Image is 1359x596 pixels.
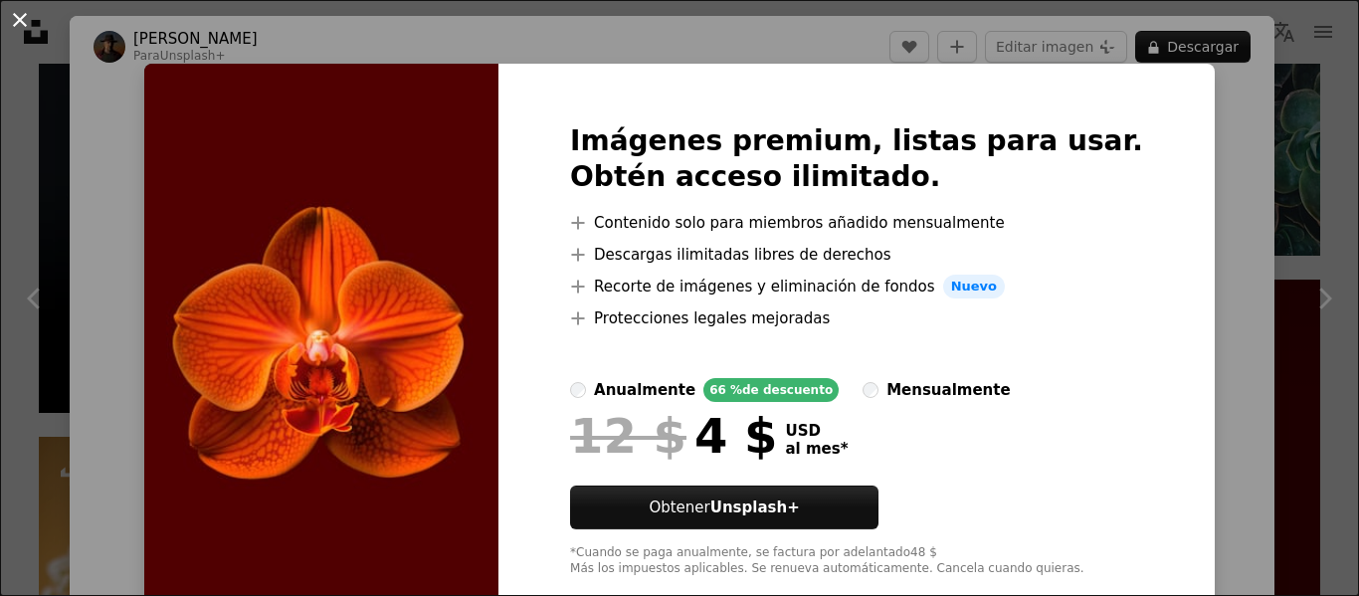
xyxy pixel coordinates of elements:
span: 12 $ [570,410,686,462]
button: ObtenerUnsplash+ [570,486,878,529]
div: 66 % de descuento [703,378,839,402]
strong: Unsplash+ [710,498,800,516]
input: anualmente66 %de descuento [570,382,586,398]
div: mensualmente [886,378,1010,402]
span: al mes * [785,440,848,458]
div: *Cuando se paga anualmente, se factura por adelantado 48 $ Más los impuestos aplicables. Se renue... [570,545,1143,577]
span: Nuevo [943,275,1005,298]
h2: Imágenes premium, listas para usar. Obtén acceso ilimitado. [570,123,1143,195]
li: Recorte de imágenes y eliminación de fondos [570,275,1143,298]
span: USD [785,422,848,440]
li: Protecciones legales mejoradas [570,306,1143,330]
li: Contenido solo para miembros añadido mensualmente [570,211,1143,235]
li: Descargas ilimitadas libres de derechos [570,243,1143,267]
div: anualmente [594,378,695,402]
input: mensualmente [863,382,878,398]
div: 4 $ [570,410,777,462]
